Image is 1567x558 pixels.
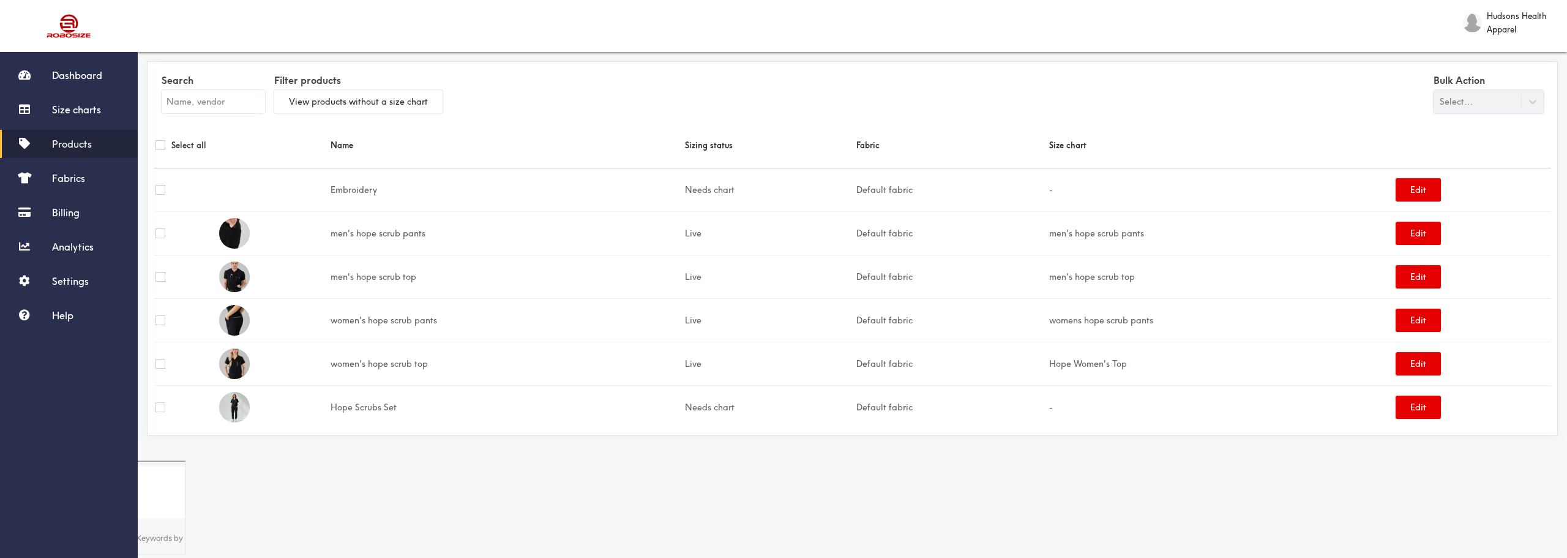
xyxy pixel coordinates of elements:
[683,211,855,255] td: Live
[1463,13,1482,32] img: Hudsons Health Apparel
[1396,309,1441,332] button: Edit
[162,90,265,113] input: Name, vendor
[855,168,1047,211] td: Default fabric
[52,104,101,116] span: Size charts
[1047,385,1394,429] td: -
[1434,71,1544,90] label: Bulk Action
[329,123,683,168] th: Name
[52,206,80,219] span: Billing
[20,32,29,42] img: website_grey.svg
[329,211,683,255] td: men's hope scrub pants
[683,298,855,342] td: Live
[329,385,683,429] td: Hope Scrubs Set
[52,241,94,253] span: Analytics
[1487,9,1555,36] span: Hudsons Health Apparel
[683,255,855,298] td: Live
[855,342,1047,385] td: Default fabric
[52,275,89,287] span: Settings
[135,72,206,80] div: Keywords by Traffic
[1049,271,1135,282] a: men's hope scrub top
[683,342,855,385] td: Live
[274,71,443,90] label: Filter products
[162,71,265,90] label: Search
[1396,396,1441,419] button: Edit
[329,168,683,211] td: Embroidery
[329,342,683,385] td: women's hope scrub top
[1396,352,1441,375] button: Edit
[683,385,855,429] td: Needs chart
[855,255,1047,298] td: Default fabric
[20,20,29,29] img: logo_orange.svg
[329,298,683,342] td: women's hope scrub pants
[683,168,855,211] td: Needs chart
[683,123,855,168] th: Sizing status
[52,138,92,150] span: Products
[52,172,85,184] span: Fabrics
[329,255,683,298] td: men's hope scrub top
[32,32,135,42] div: Domain: [DOMAIN_NAME]
[1049,315,1153,326] a: womens hope scrub pants
[855,123,1047,168] th: Fabric
[1049,228,1144,239] a: men's hope scrub pants
[47,72,110,80] div: Domain Overview
[855,298,1047,342] td: Default fabric
[1396,178,1441,202] button: Edit
[1396,265,1441,288] button: Edit
[171,138,206,152] label: Select all
[34,20,60,29] div: v 4.0.25
[855,385,1047,429] td: Default fabric
[33,71,43,81] img: tab_domain_overview_orange.svg
[23,9,115,43] img: Robosize
[1047,168,1394,211] td: -
[855,211,1047,255] td: Default fabric
[52,69,102,81] span: Dashboard
[1047,123,1394,168] th: Size chart
[122,71,132,81] img: tab_keywords_by_traffic_grey.svg
[274,90,443,113] button: View products without a size chart
[52,309,73,322] span: Help
[1396,222,1441,245] button: Edit
[1049,358,1127,369] a: Hope Women's Top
